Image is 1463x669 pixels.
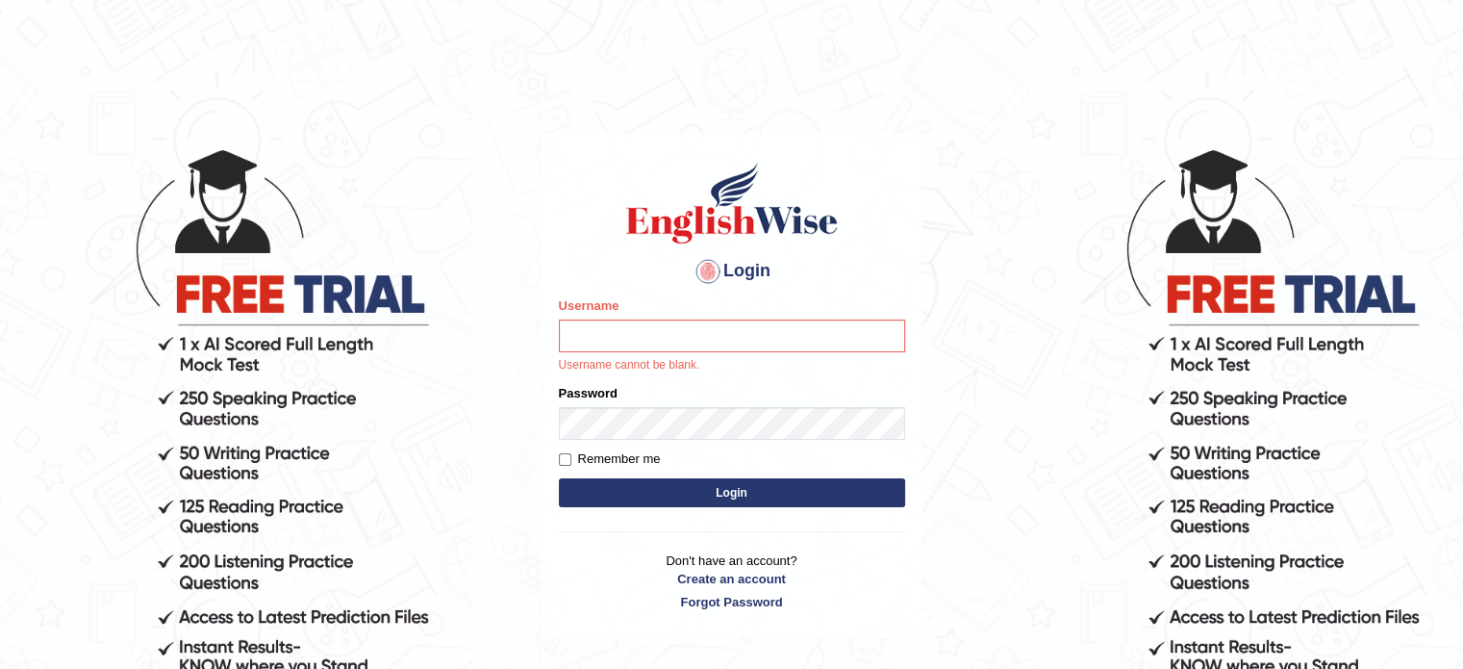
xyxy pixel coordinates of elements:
p: Don't have an account? [559,552,905,611]
label: Remember me [559,450,661,469]
p: Username cannot be blank. [559,357,905,374]
a: Forgot Password [559,593,905,611]
a: Create an account [559,570,905,588]
button: Login [559,478,905,507]
input: Remember me [559,453,571,466]
label: Username [559,296,619,315]
img: Logo of English Wise sign in for intelligent practice with AI [622,160,842,246]
h4: Login [559,256,905,287]
label: Password [559,384,618,402]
